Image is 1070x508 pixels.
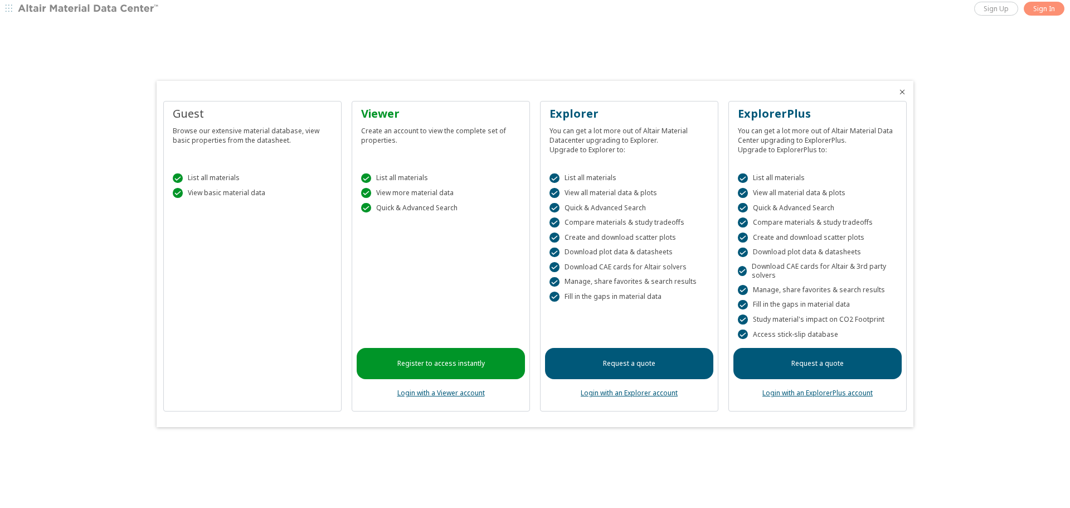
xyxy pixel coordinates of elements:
[549,217,560,228] div: 
[173,173,332,183] div: List all materials
[357,348,525,379] a: Register to access instantly
[738,233,748,243] div: 
[549,173,709,183] div: List all materials
[173,188,183,198] div: 
[738,285,748,295] div: 
[549,188,560,198] div: 
[545,348,713,379] a: Request a quote
[738,203,897,213] div: Quick & Advanced Search
[549,233,560,243] div: 
[738,217,748,228] div: 
[738,203,748,213] div: 
[549,277,709,287] div: Manage, share favorites & search results
[738,233,897,243] div: Create and download scatter plots
[738,248,897,258] div: Download plot data & datasheets
[549,248,709,258] div: Download plot data & datasheets
[173,173,183,183] div: 
[361,203,521,213] div: Quick & Advanced Search
[738,106,897,122] div: ExplorerPlus
[549,217,709,228] div: Compare materials & study tradeoffs
[549,106,709,122] div: Explorer
[361,188,521,198] div: View more material data
[549,203,709,213] div: Quick & Advanced Search
[738,248,748,258] div: 
[762,388,873,398] a: Login with an ExplorerPlus account
[738,266,747,276] div: 
[397,388,485,398] a: Login with a Viewer account
[549,203,560,213] div: 
[173,106,332,122] div: Guest
[738,330,897,340] div: Access stick-slip database
[581,388,678,398] a: Login with an Explorer account
[361,188,371,198] div: 
[549,277,560,287] div: 
[173,122,332,145] div: Browse our extensive material database, view basic properties from the datasheet.
[738,262,897,280] div: Download CAE cards for Altair & 3rd party solvers
[549,292,560,302] div: 
[361,173,521,183] div: List all materials
[549,248,560,258] div: 
[361,203,371,213] div: 
[738,330,748,340] div: 
[738,285,897,295] div: Manage, share favorites & search results
[173,188,332,198] div: View basic material data
[738,173,897,183] div: List all materials
[738,217,897,228] div: Compare materials & study tradeoffs
[733,348,902,379] a: Request a quote
[361,122,521,145] div: Create an account to view the complete set of properties.
[361,106,521,122] div: Viewer
[549,292,709,302] div: Fill in the gaps in material data
[738,188,897,198] div: View all material data & plots
[738,173,748,183] div: 
[549,188,709,198] div: View all material data & plots
[549,233,709,243] div: Create and download scatter plots
[549,262,709,272] div: Download CAE cards for Altair solvers
[738,188,748,198] div: 
[898,88,907,96] button: Close
[549,173,560,183] div: 
[549,122,709,154] div: You can get a lot more out of Altair Material Datacenter upgrading to Explorer. Upgrade to Explor...
[738,315,748,325] div: 
[738,300,748,310] div: 
[549,262,560,272] div: 
[361,173,371,183] div: 
[738,315,897,325] div: Study material's impact on CO2 Footprint
[738,300,897,310] div: Fill in the gaps in material data
[738,122,897,154] div: You can get a lot more out of Altair Material Data Center upgrading to ExplorerPlus. Upgrade to E...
